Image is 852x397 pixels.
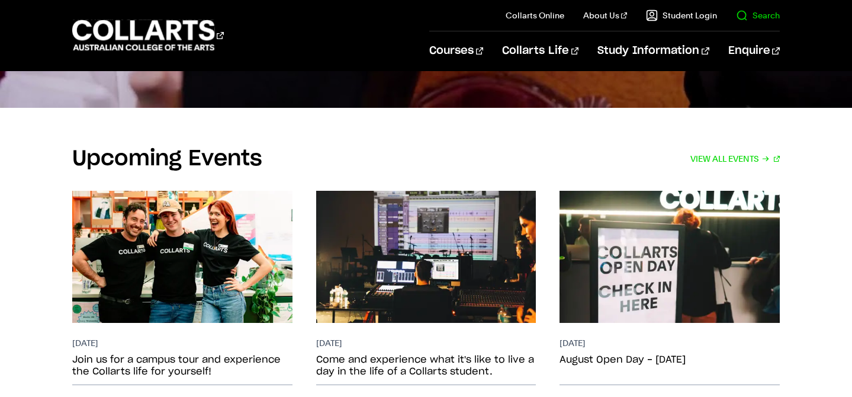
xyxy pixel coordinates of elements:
h2: Join us for a campus tour and experience the Collarts life for yourself! [72,354,292,377]
a: Courses [429,31,483,71]
a: Student Login [646,9,717,21]
div: Go to homepage [72,18,224,52]
a: About Us [583,9,627,21]
h2: Come and experience what it's like to live a day in the life of a Collarts student. [316,354,536,377]
a: Collarts Life [502,31,578,71]
a: Collarts Online [506,9,564,21]
h2: August Open Day - [DATE] [560,354,779,377]
p: [DATE] [72,337,292,349]
p: [DATE] [560,337,779,349]
a: Search [736,9,780,21]
a: Study Information [597,31,709,71]
a: Enquire [728,31,780,71]
h2: Upcoming Events [72,146,262,172]
a: VIEW ALL EVENTS [690,151,780,167]
p: [DATE] [316,337,536,349]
